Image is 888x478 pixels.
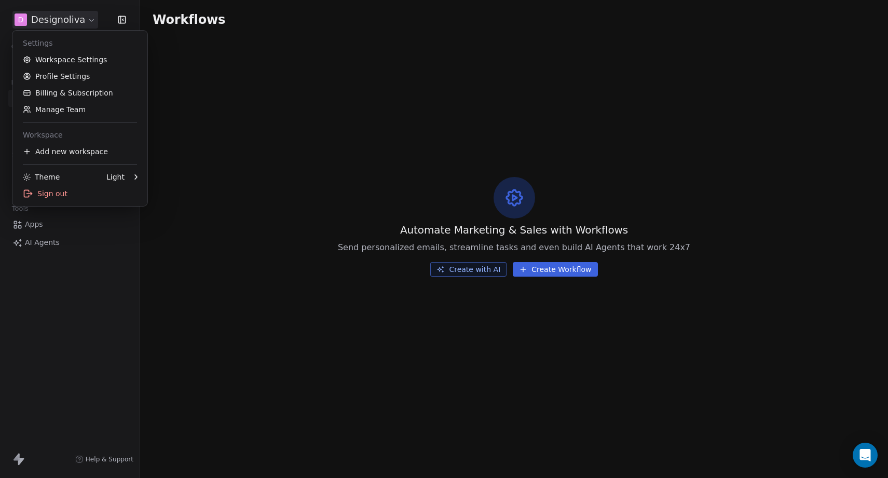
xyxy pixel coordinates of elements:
[17,127,143,143] div: Workspace
[17,85,143,101] a: Billing & Subscription
[17,185,143,202] div: Sign out
[17,51,143,68] a: Workspace Settings
[17,35,143,51] div: Settings
[23,172,60,182] div: Theme
[17,68,143,85] a: Profile Settings
[17,101,143,118] a: Manage Team
[106,172,125,182] div: Light
[17,143,143,160] div: Add new workspace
